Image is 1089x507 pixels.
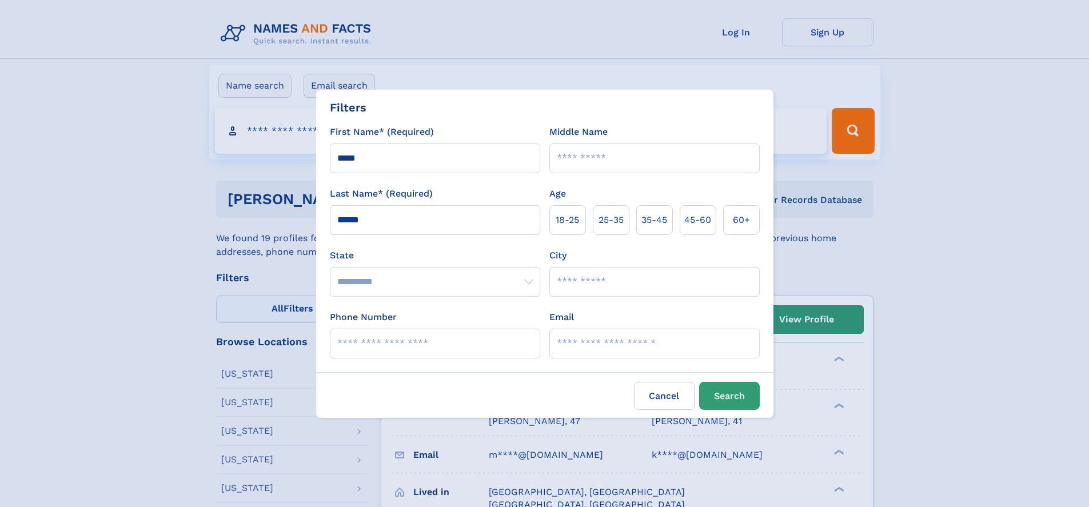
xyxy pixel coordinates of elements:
[634,382,695,410] label: Cancel
[549,125,608,139] label: Middle Name
[549,310,574,324] label: Email
[599,213,624,227] span: 25‑35
[556,213,579,227] span: 18‑25
[330,125,434,139] label: First Name* (Required)
[699,382,760,410] button: Search
[684,213,711,227] span: 45‑60
[549,249,567,262] label: City
[549,187,566,201] label: Age
[330,187,433,201] label: Last Name* (Required)
[330,249,540,262] label: State
[733,213,750,227] span: 60+
[330,99,366,116] div: Filters
[330,310,397,324] label: Phone Number
[641,213,667,227] span: 35‑45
